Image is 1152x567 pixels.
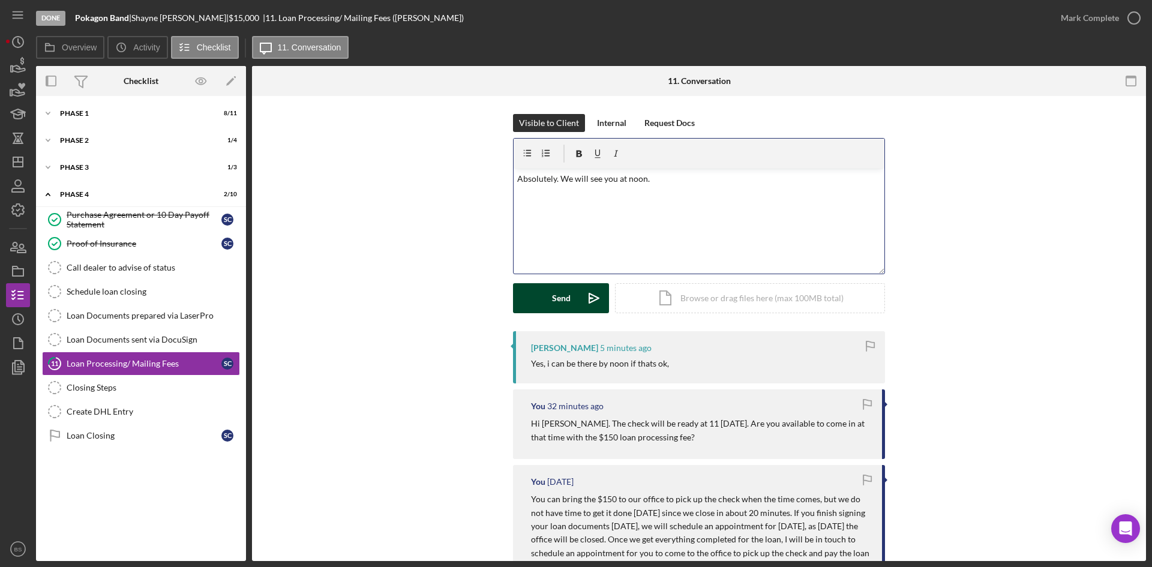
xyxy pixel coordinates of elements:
[1061,6,1119,30] div: Mark Complete
[67,407,239,416] div: Create DHL Entry
[75,13,129,23] b: Pokagon Band
[42,328,240,352] a: Loan Documents sent via DocuSign
[278,43,341,52] label: 11. Conversation
[60,110,207,117] div: Phase 1
[1111,514,1140,543] div: Open Intercom Messenger
[131,13,229,23] div: Shayne [PERSON_NAME] |
[42,256,240,280] a: Call dealer to advise of status
[133,43,160,52] label: Activity
[1049,6,1146,30] button: Mark Complete
[42,424,240,448] a: Loan ClosingSC
[67,287,239,296] div: Schedule loan closing
[221,430,233,442] div: S C
[215,191,237,198] div: 2 / 10
[14,546,22,553] text: BS
[531,417,870,444] p: Hi [PERSON_NAME]. The check will be ready at 11 [DATE]. Are you available to come in at that time...
[668,76,731,86] div: 11. Conversation
[36,36,104,59] button: Overview
[36,11,65,26] div: Done
[51,359,58,367] tspan: 11
[67,359,221,368] div: Loan Processing/ Mailing Fees
[547,477,574,487] time: 2025-09-05 19:37
[42,400,240,424] a: Create DHL Entry
[221,214,233,226] div: S C
[513,283,609,313] button: Send
[67,383,239,392] div: Closing Steps
[215,110,237,117] div: 8 / 11
[67,210,221,229] div: Purchase Agreement or 10 Day Payoff Statement
[42,232,240,256] a: Proof of InsuranceSC
[42,376,240,400] a: Closing Steps
[600,343,652,353] time: 2025-09-09 14:02
[215,164,237,171] div: 1 / 3
[42,304,240,328] a: Loan Documents prepared via LaserPro
[644,114,695,132] div: Request Docs
[60,191,207,198] div: Phase 4
[6,537,30,561] button: BS
[60,164,207,171] div: Phase 3
[221,358,233,370] div: S C
[171,36,239,59] button: Checklist
[67,311,239,320] div: Loan Documents prepared via LaserPro
[197,43,231,52] label: Checklist
[531,401,545,411] div: You
[62,43,97,52] label: Overview
[517,172,881,185] p: Absolutely. We will see you at noon.
[124,76,158,86] div: Checklist
[229,13,263,23] div: $15,000
[263,13,464,23] div: | 11. Loan Processing/ Mailing Fees ([PERSON_NAME])
[531,359,669,368] div: Yes, i can be there by noon if thats ok,
[67,263,239,272] div: Call dealer to advise of status
[42,208,240,232] a: Purchase Agreement or 10 Day Payoff StatementSC
[67,335,239,344] div: Loan Documents sent via DocuSign
[597,114,626,132] div: Internal
[67,239,221,248] div: Proof of Insurance
[75,13,131,23] div: |
[547,401,604,411] time: 2025-09-09 13:35
[252,36,349,59] button: 11. Conversation
[215,137,237,144] div: 1 / 4
[513,114,585,132] button: Visible to Client
[67,431,221,440] div: Loan Closing
[638,114,701,132] button: Request Docs
[519,114,579,132] div: Visible to Client
[531,477,545,487] div: You
[531,343,598,353] div: [PERSON_NAME]
[221,238,233,250] div: S C
[591,114,632,132] button: Internal
[107,36,167,59] button: Activity
[42,352,240,376] a: 11Loan Processing/ Mailing FeesSC
[60,137,207,144] div: Phase 2
[42,280,240,304] a: Schedule loan closing
[552,283,571,313] div: Send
